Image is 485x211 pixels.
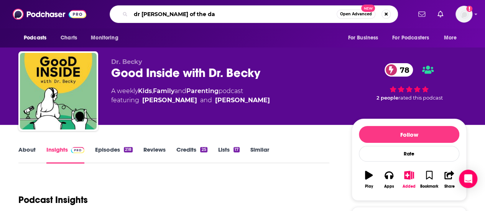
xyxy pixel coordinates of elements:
[399,166,419,193] button: Added
[455,6,472,23] span: Logged in as AtriaBooks
[111,58,142,65] span: Dr. Becky
[403,184,416,189] div: Added
[387,31,440,45] button: open menu
[13,7,86,21] img: Podchaser - Follow, Share and Rate Podcasts
[359,146,459,162] div: Rate
[111,96,270,105] span: featuring
[348,33,378,43] span: For Business
[24,33,46,43] span: Podcasts
[415,8,428,21] a: Show notifications dropdown
[61,33,77,43] span: Charts
[56,31,82,45] a: Charts
[361,5,375,12] span: New
[20,53,97,129] img: Good Inside with Dr. Becky
[153,87,174,95] a: Family
[138,87,152,95] a: Kids
[342,31,388,45] button: open menu
[379,166,399,193] button: Apps
[95,146,133,164] a: Episodes218
[359,166,379,193] button: Play
[434,8,446,21] a: Show notifications dropdown
[385,63,413,77] a: 78
[18,194,88,206] h1: Podcast Insights
[176,146,207,164] a: Credits25
[466,6,472,12] svg: Add a profile image
[352,58,467,106] div: 78 2 peoplerated this podcast
[152,87,153,95] span: ,
[124,147,133,152] div: 218
[174,87,186,95] span: and
[359,126,459,143] button: Follow
[340,12,372,16] span: Open Advanced
[200,147,207,152] div: 25
[85,31,128,45] button: open menu
[384,184,394,189] div: Apps
[398,95,443,101] span: rated this podcast
[186,87,219,95] a: Parenting
[455,6,472,23] img: User Profile
[444,184,454,189] div: Share
[439,166,459,193] button: Share
[218,146,240,164] a: Lists17
[91,33,118,43] span: Monitoring
[200,96,212,105] span: and
[142,96,197,105] div: [PERSON_NAME]
[250,146,269,164] a: Similar
[392,33,429,43] span: For Podcasters
[459,170,477,188] div: Open Intercom Messenger
[420,184,438,189] div: Bookmark
[419,166,439,193] button: Bookmark
[444,33,457,43] span: More
[18,31,56,45] button: open menu
[337,10,375,19] button: Open AdvancedNew
[376,95,398,101] span: 2 people
[439,31,467,45] button: open menu
[233,147,240,152] div: 17
[392,63,413,77] span: 78
[215,96,270,105] div: [PERSON_NAME]
[46,146,84,164] a: InsightsPodchaser Pro
[18,146,36,164] a: About
[455,6,472,23] button: Show profile menu
[365,184,373,189] div: Play
[110,5,398,23] div: Search podcasts, credits, & more...
[131,8,337,20] input: Search podcasts, credits, & more...
[111,87,270,105] div: A weekly podcast
[143,146,166,164] a: Reviews
[71,147,84,153] img: Podchaser Pro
